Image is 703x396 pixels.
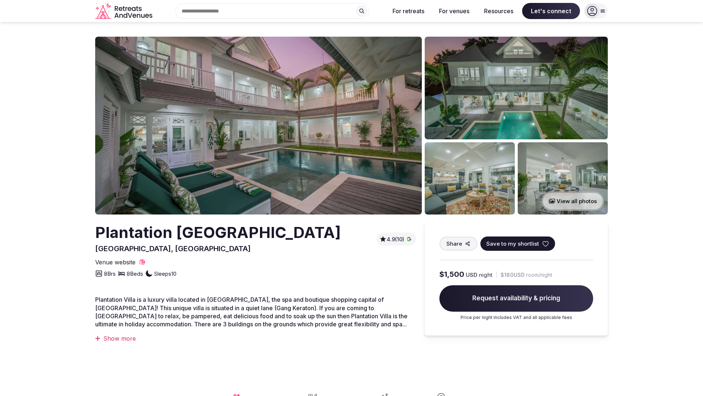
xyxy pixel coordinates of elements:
[95,3,154,19] svg: Retreats and Venues company logo
[466,271,477,279] span: USD
[439,236,477,251] button: Share
[526,271,552,279] span: room/night
[439,285,593,312] span: Request availability & pricing
[433,3,475,19] button: For venues
[95,334,416,342] div: Show more
[154,270,176,278] span: Sleeps 10
[127,270,143,278] span: 8 Beds
[95,244,251,253] span: [GEOGRAPHIC_DATA], [GEOGRAPHIC_DATA]
[425,142,515,214] img: Venue gallery photo
[425,37,608,139] img: Venue gallery photo
[478,3,519,19] button: Resources
[95,258,135,266] span: Venue website
[439,315,593,321] p: Price per night includes VAT and all applicable fees
[379,235,413,243] button: 4.9(10)
[104,270,116,278] span: 8 Brs
[95,37,422,214] img: Venue cover photo
[439,269,464,279] span: $1,500
[479,271,492,279] span: night
[480,236,555,251] button: Save to my shortlist
[486,240,539,247] span: Save to my shortlist
[95,258,146,266] a: Venue website
[522,3,580,19] span: Let's connect
[95,296,408,328] span: Plantation Villa is a luxury villa located in [GEOGRAPHIC_DATA], the spa and boutique shopping ca...
[95,3,154,19] a: Visit the homepage
[446,240,462,247] span: Share
[495,271,498,278] div: |
[387,236,404,243] span: 4.9 (10)
[542,191,604,211] button: View all photos
[518,142,608,214] img: Venue gallery photo
[95,222,341,243] h2: Plantation [GEOGRAPHIC_DATA]
[501,271,525,279] span: $180 USD
[387,3,430,19] button: For retreats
